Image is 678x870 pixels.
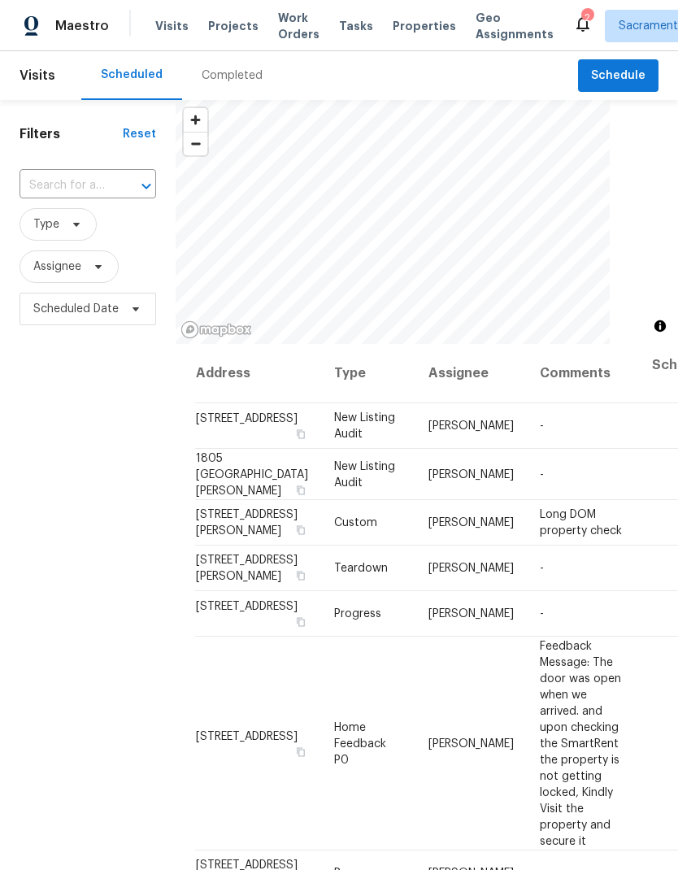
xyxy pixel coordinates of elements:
[334,608,381,620] span: Progress
[428,517,514,529] span: [PERSON_NAME]
[415,344,527,403] th: Assignee
[101,67,163,83] div: Scheduled
[196,509,298,537] span: [STREET_ADDRESS][PERSON_NAME]
[591,66,645,86] span: Schedule
[540,509,622,537] span: Long DOM property check
[334,563,388,574] span: Teardown
[334,721,386,765] span: Home Feedback P0
[339,20,373,32] span: Tasks
[184,132,207,155] button: Zoom out
[196,413,298,424] span: [STREET_ADDRESS]
[33,259,81,275] span: Assignee
[20,126,123,142] h1: Filters
[393,18,456,34] span: Properties
[428,420,514,432] span: [PERSON_NAME]
[202,67,263,84] div: Completed
[334,412,395,440] span: New Listing Audit
[334,517,377,529] span: Custom
[180,320,252,339] a: Mapbox homepage
[540,468,544,480] span: -
[293,615,308,629] button: Copy Address
[428,468,514,480] span: [PERSON_NAME]
[135,175,158,198] button: Open
[184,133,207,155] span: Zoom out
[321,344,415,403] th: Type
[428,608,514,620] span: [PERSON_NAME]
[581,10,593,26] div: 2
[184,108,207,132] button: Zoom in
[196,601,298,612] span: [STREET_ADDRESS]
[527,344,639,403] th: Comments
[655,317,665,335] span: Toggle attribution
[33,216,59,233] span: Type
[278,10,319,42] span: Work Orders
[293,744,308,759] button: Copy Address
[196,452,308,496] span: 1805 [GEOGRAPHIC_DATA][PERSON_NAME]
[428,563,514,574] span: [PERSON_NAME]
[334,460,395,488] span: New Listing Audit
[195,344,321,403] th: Address
[476,10,554,42] span: Geo Assignments
[293,568,308,583] button: Copy Address
[293,427,308,442] button: Copy Address
[578,59,658,93] button: Schedule
[293,482,308,497] button: Copy Address
[208,18,259,34] span: Projects
[33,301,119,317] span: Scheduled Date
[155,18,189,34] span: Visits
[540,563,544,574] span: -
[540,608,544,620] span: -
[20,173,111,198] input: Search for an address...
[650,316,670,336] button: Toggle attribution
[123,126,156,142] div: Reset
[540,640,621,846] span: Feedback Message: The door was open when we arrived. and upon checking the SmartRent the property...
[196,555,298,582] span: [STREET_ADDRESS][PERSON_NAME]
[428,737,514,749] span: [PERSON_NAME]
[540,420,544,432] span: -
[176,100,610,344] canvas: Map
[293,523,308,537] button: Copy Address
[196,730,298,742] span: [STREET_ADDRESS]
[20,58,55,94] span: Visits
[55,18,109,34] span: Maestro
